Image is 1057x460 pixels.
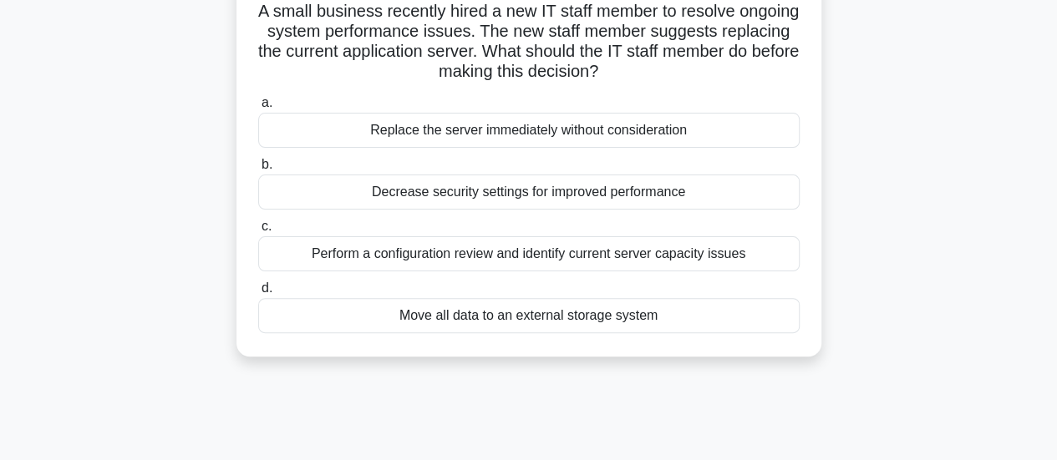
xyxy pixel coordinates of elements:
span: c. [262,219,272,233]
div: Decrease security settings for improved performance [258,174,800,210]
div: Move all data to an external storage system [258,298,800,333]
span: b. [262,157,272,171]
span: a. [262,95,272,109]
div: Perform a configuration review and identify current server capacity issues [258,236,800,271]
div: Replace the server immediately without consideration [258,113,800,148]
span: d. [262,281,272,295]
h5: A small business recently hired a new IT staff member to resolve ongoing system performance issue... [257,1,801,83]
